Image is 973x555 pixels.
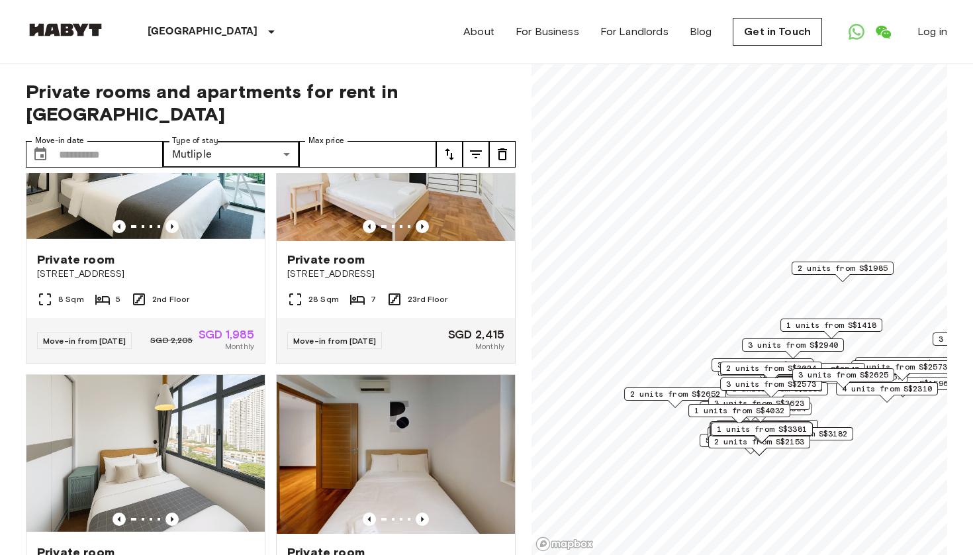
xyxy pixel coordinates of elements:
div: Map marker [780,319,882,339]
div: Map marker [711,423,813,443]
span: [STREET_ADDRESS] [37,268,254,281]
span: 8 Sqm [58,293,84,305]
span: Private room [287,252,365,268]
span: 2 units from S$3024 [726,362,816,374]
a: Get in Touch [733,18,822,46]
div: Map marker [726,382,828,403]
label: Max price [308,135,344,146]
span: SGD 2,205 [150,334,193,346]
div: Map marker [624,387,726,408]
div: Map marker [688,404,790,425]
span: 1 units from S$3381 [717,423,807,435]
span: 1 units from S$3182 [757,428,847,440]
div: Map marker [763,363,865,383]
div: Map marker [742,338,844,359]
span: Monthly [475,340,504,352]
div: Map marker [712,358,813,379]
div: Mutliple [163,141,300,168]
span: Monthly [225,340,254,352]
span: SGD 1,985 [199,328,254,340]
span: 3 units from S$2573 [726,378,816,390]
span: 1 units from S$4032 [694,405,784,417]
a: Blog [690,24,712,40]
div: Map marker [855,357,957,378]
div: Map marker [751,427,853,448]
p: [GEOGRAPHIC_DATA] [148,24,258,40]
span: 23rd Floor [408,293,448,305]
span: 3 units from S$3623 [714,397,804,409]
a: Open WeChat [870,19,896,45]
img: Habyt [26,23,105,36]
button: Previous image [416,513,429,526]
span: 5 units from S$1680 [706,434,796,446]
span: 28 Sqm [308,293,339,305]
div: Map marker [710,423,811,443]
div: Map marker [851,360,953,381]
img: Marketing picture of unit SG-01-072-003-03 [277,375,515,534]
a: Open WhatsApp [843,19,870,45]
button: Previous image [165,513,179,526]
span: 1 units from S$1418 [786,319,876,331]
div: Map marker [710,423,812,444]
span: 2 units from S$2652 [630,388,720,400]
button: Previous image [113,220,126,233]
div: Map marker [708,397,810,417]
a: For Landlords [600,24,669,40]
a: Mapbox logo [535,536,594,552]
span: 2 units from S$1985 [798,262,888,274]
span: 7 [371,293,376,305]
span: 4 units from S$2310 [842,383,932,395]
span: 1 units from S$2547 [769,364,859,376]
span: 3 units from S$1480 [861,358,951,370]
span: 1 units from S$2573 [857,361,947,373]
div: Map marker [708,435,810,456]
span: 4 units from S$1838 [722,421,812,432]
a: About [463,24,494,40]
span: SGD 2,415 [448,328,504,340]
label: Type of stay [172,135,218,146]
span: Private room [37,252,115,268]
a: Marketing picture of unit SG-01-083-001-005Previous imagePrevious imagePrivate room[STREET_ADDRES... [26,81,265,364]
img: Marketing picture of unit SG-01-116-001-02 [26,375,265,534]
span: Move-in from [DATE] [43,336,126,346]
a: Marketing picture of unit SG-01-108-001-003Previous imagePrevious imagePrivate room[STREET_ADDRES... [276,81,516,364]
div: Map marker [708,427,810,447]
button: Previous image [165,220,179,233]
span: 3 units from S$1985 [718,359,808,371]
a: Log in [917,24,947,40]
button: tune [463,141,489,168]
div: Map marker [792,368,894,389]
label: Move-in date [35,135,84,146]
div: Map marker [720,378,822,398]
div: Map marker [792,262,894,282]
button: tune [489,141,516,168]
span: [STREET_ADDRESS] [287,268,504,281]
span: Private rooms and apartments for rent in [GEOGRAPHIC_DATA] [26,80,516,125]
div: Map marker [836,382,938,403]
div: Map marker [700,434,802,454]
button: Previous image [416,220,429,233]
span: 3 units from S$2625 [798,369,888,381]
span: 2nd Floor [152,293,189,305]
div: Map marker [710,402,811,423]
div: Map marker [720,362,822,382]
span: 3 units from S$2940 [748,339,838,351]
button: Previous image [363,513,376,526]
button: tune [436,141,463,168]
a: For Business [516,24,579,40]
div: Map marker [716,420,818,440]
button: Choose date [27,141,54,168]
button: Previous image [363,220,376,233]
span: Move-in from [DATE] [293,336,376,346]
button: Previous image [113,513,126,526]
span: 5 [116,293,120,305]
